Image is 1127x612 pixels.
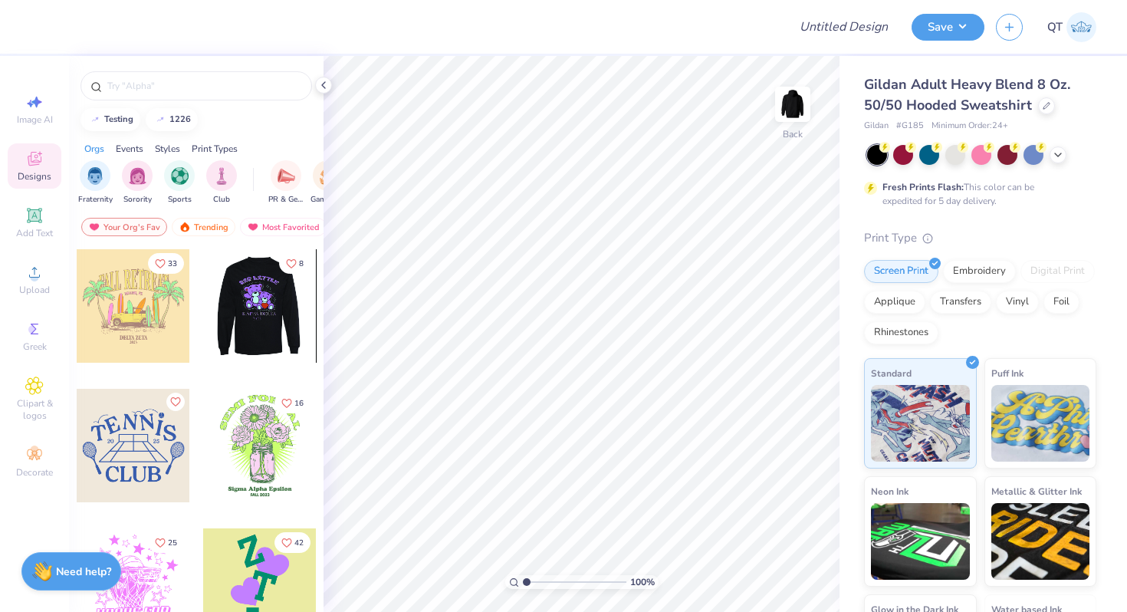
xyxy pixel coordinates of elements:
[299,260,304,268] span: 8
[213,194,230,206] span: Club
[171,167,189,185] img: Sports Image
[871,483,909,499] span: Neon Ink
[310,160,346,206] button: filter button
[882,180,1071,208] div: This color can be expedited for 5 day delivery.
[1047,12,1096,42] a: QT
[89,115,101,124] img: trend_line.gif
[129,167,146,185] img: Sorority Image
[991,365,1024,381] span: Puff Ink
[56,564,111,579] strong: Need help?
[116,142,143,156] div: Events
[996,291,1039,314] div: Vinyl
[777,89,808,120] img: Back
[106,78,302,94] input: Try "Alpha"
[294,539,304,547] span: 42
[78,160,113,206] div: filter for Fraternity
[864,260,938,283] div: Screen Print
[169,115,191,123] div: 1226
[16,466,53,479] span: Decorate
[882,181,964,193] strong: Fresh Prints Flash:
[168,194,192,206] span: Sports
[87,167,103,185] img: Fraternity Image
[240,218,327,236] div: Most Favorited
[1020,260,1095,283] div: Digital Print
[179,222,191,232] img: trending.gif
[871,365,912,381] span: Standard
[268,194,304,206] span: PR & General
[23,341,47,353] span: Greek
[274,532,310,553] button: Like
[294,400,304,407] span: 16
[864,75,1070,114] span: Gildan Adult Heavy Blend 8 Oz. 50/50 Hooded Sweatshirt
[192,142,238,156] div: Print Types
[168,539,177,547] span: 25
[168,260,177,268] span: 33
[16,227,53,239] span: Add Text
[155,142,180,156] div: Styles
[991,503,1090,580] img: Metallic & Glitter Ink
[1047,18,1063,36] span: QT
[630,575,655,589] span: 100 %
[930,291,991,314] div: Transfers
[871,503,970,580] img: Neon Ink
[1043,291,1079,314] div: Foil
[864,321,938,344] div: Rhinestones
[279,253,310,274] button: Like
[164,160,195,206] button: filter button
[912,14,984,41] button: Save
[1066,12,1096,42] img: Qa Test
[78,160,113,206] button: filter button
[213,167,230,185] img: Club Image
[80,108,140,131] button: testing
[166,393,185,411] button: Like
[78,194,113,206] span: Fraternity
[148,253,184,274] button: Like
[148,532,184,553] button: Like
[123,194,152,206] span: Sorority
[864,291,925,314] div: Applique
[871,385,970,462] img: Standard
[991,483,1082,499] span: Metallic & Glitter Ink
[164,160,195,206] div: filter for Sports
[247,222,259,232] img: most_fav.gif
[172,218,235,236] div: Trending
[206,160,237,206] div: filter for Club
[19,284,50,296] span: Upload
[122,160,153,206] button: filter button
[81,218,167,236] div: Your Org's Fav
[268,160,304,206] button: filter button
[310,194,346,206] span: Game Day
[943,260,1016,283] div: Embroidery
[84,142,104,156] div: Orgs
[274,393,310,413] button: Like
[932,120,1008,133] span: Minimum Order: 24 +
[104,115,133,123] div: testing
[310,160,346,206] div: filter for Game Day
[17,114,53,126] span: Image AI
[8,397,61,422] span: Clipart & logos
[278,167,295,185] img: PR & General Image
[320,167,337,185] img: Game Day Image
[88,222,100,232] img: most_fav.gif
[122,160,153,206] div: filter for Sorority
[864,229,1096,247] div: Print Type
[783,127,803,141] div: Back
[154,115,166,124] img: trend_line.gif
[787,12,900,42] input: Untitled Design
[268,160,304,206] div: filter for PR & General
[146,108,198,131] button: 1226
[206,160,237,206] button: filter button
[991,385,1090,462] img: Puff Ink
[18,170,51,183] span: Designs
[864,120,889,133] span: Gildan
[896,120,924,133] span: # G185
